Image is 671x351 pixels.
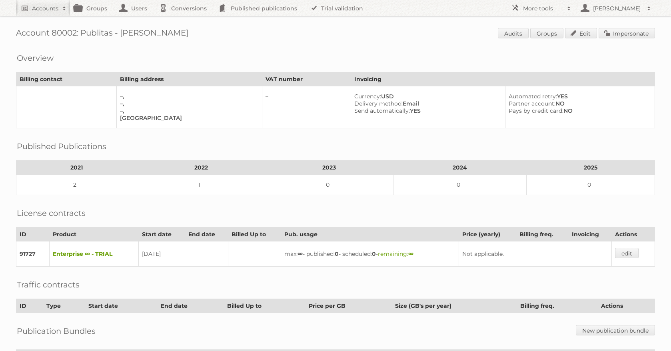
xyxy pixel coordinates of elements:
[16,72,117,86] th: Billing contact
[120,114,256,122] div: [GEOGRAPHIC_DATA]
[509,100,555,107] span: Partner account:
[185,227,228,241] th: End date
[120,107,256,114] div: –,
[615,248,639,258] a: edit
[408,250,413,257] strong: ∞
[16,227,50,241] th: ID
[137,161,265,175] th: 2022
[16,241,50,267] td: 91727
[372,250,376,257] strong: 0
[523,4,563,12] h2: More tools
[85,299,157,313] th: Start date
[612,227,655,241] th: Actions
[598,299,655,313] th: Actions
[527,161,655,175] th: 2025
[354,100,499,107] div: Email
[354,100,403,107] span: Delivery method:
[530,28,563,38] a: Groups
[16,161,137,175] th: 2021
[351,72,655,86] th: Invoicing
[298,250,303,257] strong: ∞
[16,175,137,195] td: 2
[157,299,224,313] th: End date
[459,241,612,267] td: Not applicable.
[262,86,351,128] td: –
[591,4,643,12] h2: [PERSON_NAME]
[354,107,499,114] div: YES
[32,4,58,12] h2: Accounts
[509,100,648,107] div: NO
[516,227,569,241] th: Billing freq.
[50,227,139,241] th: Product
[50,241,139,267] td: Enterprise ∞ - TRIAL
[568,227,612,241] th: Invoicing
[120,100,256,107] div: –,
[459,227,516,241] th: Price (yearly)
[509,107,648,114] div: NO
[17,279,80,291] h2: Traffic contracts
[17,52,54,64] h2: Overview
[17,140,106,152] h2: Published Publications
[335,250,339,257] strong: 0
[262,72,351,86] th: VAT number
[17,325,96,337] h2: Publication Bundles
[392,299,517,313] th: Size (GB's per year)
[378,250,413,257] span: remaining:
[137,175,265,195] td: 1
[265,175,393,195] td: 0
[354,107,410,114] span: Send automatically:
[265,161,393,175] th: 2023
[393,161,527,175] th: 2024
[306,299,392,313] th: Price per GB
[120,93,256,100] div: –,
[393,175,527,195] td: 0
[527,175,655,195] td: 0
[281,241,459,267] td: max: - published: - scheduled: -
[281,227,459,241] th: Pub. usage
[509,93,648,100] div: YES
[354,93,381,100] span: Currency:
[138,241,185,267] td: [DATE]
[509,107,563,114] span: Pays by credit card:
[116,72,262,86] th: Billing address
[509,93,557,100] span: Automated retry:
[43,299,85,313] th: Type
[576,325,655,335] a: New publication bundle
[224,299,306,313] th: Billed Up to
[599,28,655,38] a: Impersonate
[517,299,598,313] th: Billing freq.
[228,227,281,241] th: Billed Up to
[16,299,43,313] th: ID
[354,93,499,100] div: USD
[16,28,655,40] h1: Account 80002: Publitas - [PERSON_NAME]
[565,28,597,38] a: Edit
[138,227,185,241] th: Start date
[498,28,529,38] a: Audits
[17,207,86,219] h2: License contracts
